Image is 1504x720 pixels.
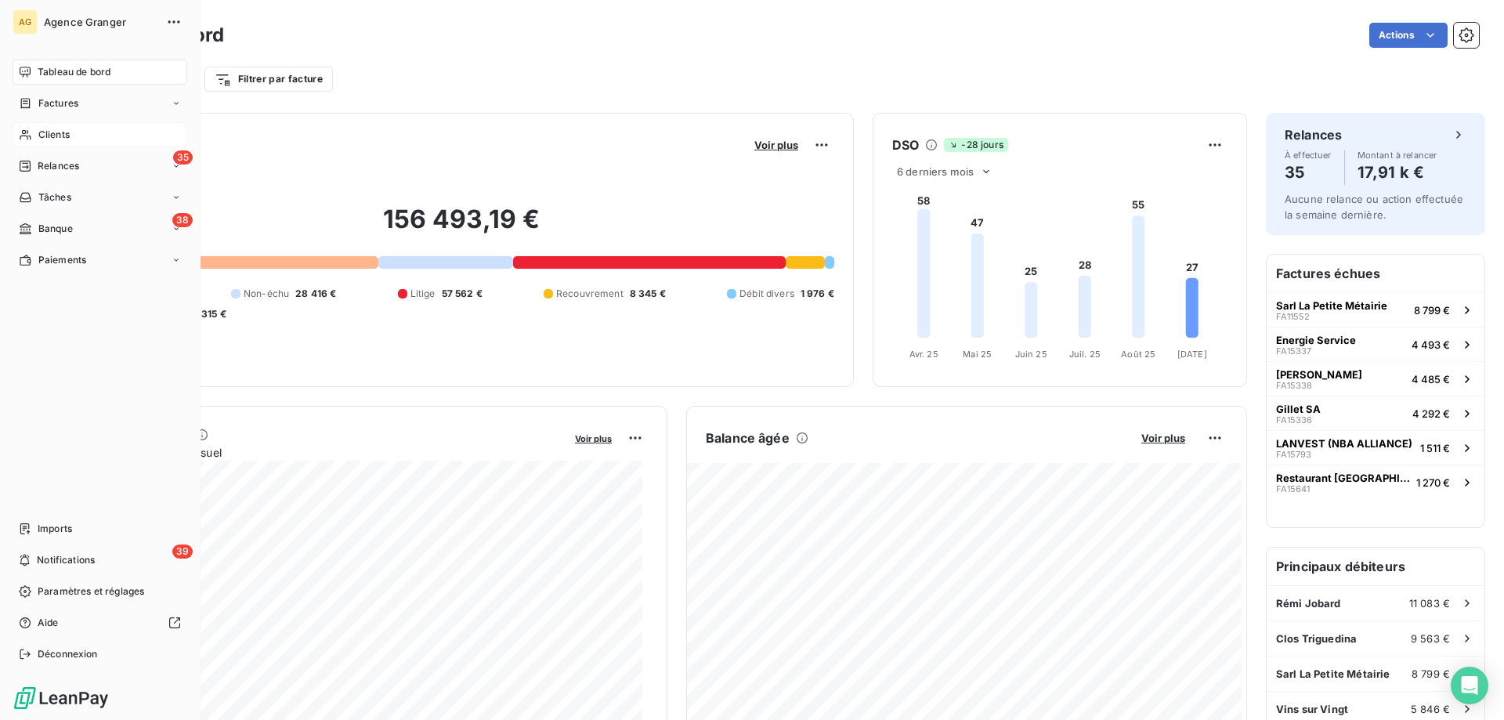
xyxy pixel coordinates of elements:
[1276,346,1311,356] span: FA15337
[44,16,157,28] span: Agence Granger
[1451,667,1488,704] div: Open Intercom Messenger
[1369,23,1448,48] button: Actions
[38,647,98,661] span: Déconnexion
[1267,255,1484,292] h6: Factures échues
[897,165,974,178] span: 6 derniers mois
[1420,442,1450,454] span: 1 511 €
[892,136,919,154] h6: DSO
[89,444,564,461] span: Chiffre d'affaires mensuel
[1121,349,1155,360] tspan: Août 25
[37,553,95,567] span: Notifications
[1276,381,1312,390] span: FA15338
[13,610,187,635] a: Aide
[944,138,1007,152] span: -28 jours
[38,616,59,630] span: Aide
[706,429,790,447] h6: Balance âgée
[1416,476,1450,489] span: 1 270 €
[1411,703,1450,715] span: 5 846 €
[38,159,79,173] span: Relances
[1267,396,1484,430] button: Gillet SAFA153364 292 €
[801,287,834,301] span: 1 976 €
[13,9,38,34] div: AG
[1267,292,1484,327] button: Sarl La Petite MétairieFA115528 799 €
[1015,349,1047,360] tspan: Juin 25
[570,431,616,445] button: Voir plus
[410,287,436,301] span: Litige
[1276,703,1348,715] span: Vins sur Vingt
[1412,373,1450,385] span: 4 485 €
[38,522,72,536] span: Imports
[909,349,938,360] tspan: Avr. 25
[1276,403,1321,415] span: Gillet SA
[1412,407,1450,420] span: 4 292 €
[1276,299,1387,312] span: Sarl La Petite Métairie
[1409,597,1450,610] span: 11 083 €
[1285,160,1332,185] h4: 35
[1285,125,1342,144] h6: Relances
[1276,668,1390,680] span: Sarl La Petite Métairie
[556,287,624,301] span: Recouvrement
[1414,304,1450,317] span: 8 799 €
[1276,472,1410,484] span: Restaurant [GEOGRAPHIC_DATA]
[1267,327,1484,361] button: Energie ServiceFA153374 493 €
[1276,334,1356,346] span: Energie Service
[295,287,336,301] span: 28 416 €
[1411,632,1450,645] span: 9 563 €
[750,138,803,152] button: Voir plus
[38,584,144,599] span: Paramètres et réglages
[38,222,73,236] span: Banque
[963,349,992,360] tspan: Mai 25
[38,96,78,110] span: Factures
[754,139,798,151] span: Voir plus
[1276,368,1362,381] span: [PERSON_NAME]
[13,686,110,711] img: Logo LeanPay
[739,287,794,301] span: Débit divers
[1276,597,1341,610] span: Rémi Jobard
[630,287,666,301] span: 8 345 €
[575,433,612,444] span: Voir plus
[1412,338,1450,351] span: 4 493 €
[1412,668,1450,680] span: 8 799 €
[1276,450,1311,459] span: FA15793
[1267,430,1484,465] button: LANVEST (NBA ALLIANCE)FA157931 511 €
[1276,437,1412,450] span: LANVEST (NBA ALLIANCE)
[204,67,333,92] button: Filtrer par facture
[1276,484,1310,494] span: FA15641
[1276,312,1310,321] span: FA11552
[197,307,226,321] span: -315 €
[1285,150,1332,160] span: À effectuer
[1141,432,1185,444] span: Voir plus
[173,150,193,165] span: 35
[1267,361,1484,396] button: [PERSON_NAME]FA153384 485 €
[1177,349,1207,360] tspan: [DATE]
[1285,193,1463,221] span: Aucune relance ou action effectuée la semaine dernière.
[442,287,483,301] span: 57 562 €
[172,545,193,559] span: 39
[244,287,289,301] span: Non-échu
[1137,431,1190,445] button: Voir plus
[1276,415,1312,425] span: FA15336
[38,190,71,204] span: Tâches
[1358,160,1437,185] h4: 17,91 k €
[89,204,834,251] h2: 156 493,19 €
[1267,548,1484,585] h6: Principaux débiteurs
[172,213,193,227] span: 38
[1276,632,1357,645] span: Clos Triguedina
[38,65,110,79] span: Tableau de bord
[38,128,70,142] span: Clients
[1267,465,1484,499] button: Restaurant [GEOGRAPHIC_DATA]FA156411 270 €
[1069,349,1101,360] tspan: Juil. 25
[38,253,86,267] span: Paiements
[1358,150,1437,160] span: Montant à relancer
